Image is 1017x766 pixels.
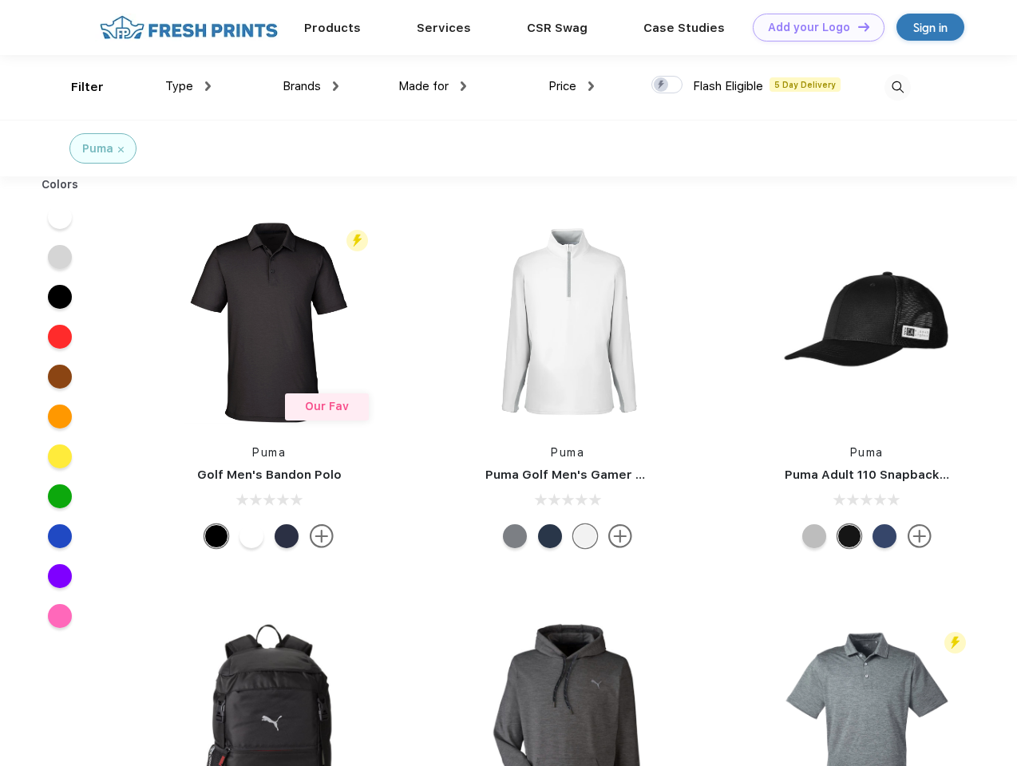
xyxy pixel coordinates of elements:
[527,21,588,35] a: CSR Swag
[802,524,826,548] div: Quarry with Brt Whit
[461,216,674,428] img: func=resize&h=266
[837,524,861,548] div: Pma Blk with Pma Blk
[503,524,527,548] div: Quiet Shade
[398,79,449,93] span: Made for
[30,176,91,193] div: Colors
[275,524,299,548] div: Navy Blazer
[310,524,334,548] img: more.svg
[850,446,884,459] a: Puma
[163,216,375,428] img: func=resize&h=266
[538,524,562,548] div: Navy Blazer
[71,78,104,97] div: Filter
[761,216,973,428] img: func=resize&h=266
[305,400,349,413] span: Our Fav
[896,14,964,41] a: Sign in
[118,147,124,152] img: filter_cancel.svg
[693,79,763,93] span: Flash Eligible
[333,81,338,91] img: dropdown.png
[768,21,850,34] div: Add your Logo
[548,79,576,93] span: Price
[204,524,228,548] div: Puma Black
[944,632,966,653] img: flash_active_toggle.svg
[165,79,193,93] span: Type
[417,21,471,35] a: Services
[346,230,368,251] img: flash_active_toggle.svg
[573,524,597,548] div: Bright White
[608,524,632,548] img: more.svg
[461,81,466,91] img: dropdown.png
[252,446,286,459] a: Puma
[551,446,584,459] a: Puma
[873,524,896,548] div: Peacoat with Qut Shd
[588,81,594,91] img: dropdown.png
[858,22,869,31] img: DT
[239,524,263,548] div: Bright White
[82,140,113,157] div: Puma
[913,18,948,37] div: Sign in
[197,468,342,482] a: Golf Men's Bandon Polo
[283,79,321,93] span: Brands
[95,14,283,41] img: fo%20logo%202.webp
[304,21,361,35] a: Products
[770,77,841,92] span: 5 Day Delivery
[908,524,932,548] img: more.svg
[884,74,911,101] img: desktop_search.svg
[485,468,738,482] a: Puma Golf Men's Gamer Golf Quarter-Zip
[205,81,211,91] img: dropdown.png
